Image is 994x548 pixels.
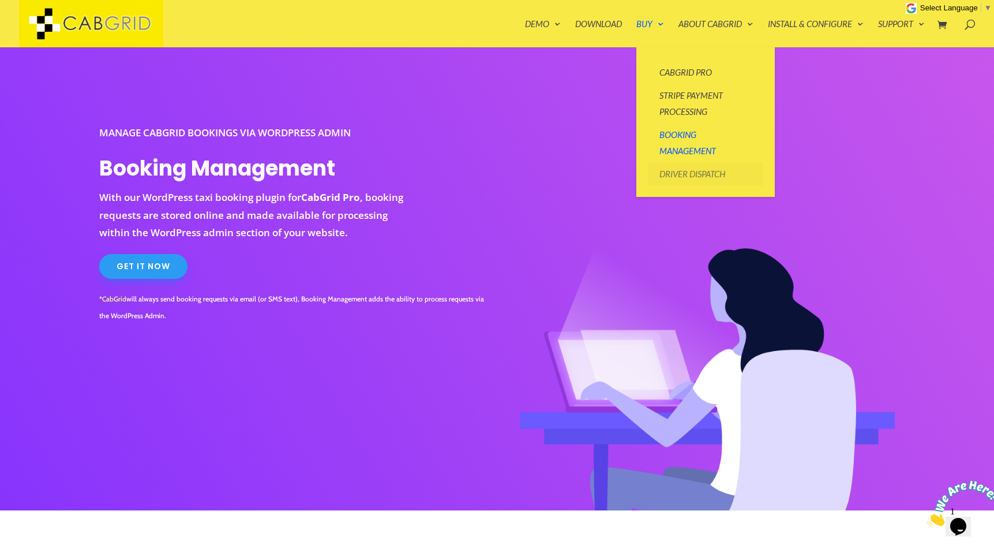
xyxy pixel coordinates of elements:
[99,124,417,142] p: Manage CabGrid Bookings via WordPress Admin
[102,294,126,303] a: CabGrid
[5,5,9,14] span: 1
[99,254,187,279] a: Get It Now
[636,20,664,47] a: Buy
[678,20,753,47] a: About CabGrid
[575,20,622,47] a: Download
[99,291,485,325] p: * will always send booking requests via email (or SMS text), Booking Management adds the ability ...
[648,84,763,123] a: Stripe Payment Processing
[768,20,864,47] a: Install & Configure
[99,189,417,242] p: With our WordPress taxi booking plugin for , booking requests are stored online and made availabl...
[920,3,978,12] span: Select Language
[648,162,763,185] a: Driver Dispatch
[920,3,992,12] a: Select Language​
[5,5,76,50] img: Chat attention grabber
[878,20,925,47] a: Support
[984,3,992,12] span: ▼
[922,476,994,531] iframe: chat widget
[99,154,417,189] h1: Booking Management
[648,61,763,84] a: CabGrid Pro
[19,16,163,28] a: CabGrid Taxi Plugin
[301,191,360,204] a: CabGrid Pro
[509,124,895,510] img: WordPress taxi booking plugin
[525,20,561,47] a: Demo
[648,123,763,162] a: Booking Management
